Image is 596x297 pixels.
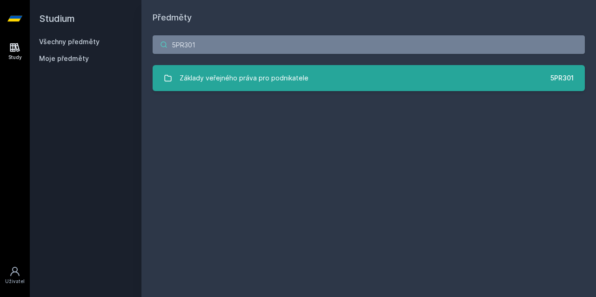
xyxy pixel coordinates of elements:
a: Základy veřejného práva pro podnikatele 5PR301 [153,65,585,91]
span: Moje předměty [39,54,89,63]
div: 5PR301 [550,73,574,83]
input: Název nebo ident předmětu… [153,35,585,54]
a: Uživatel [2,261,28,290]
div: Uživatel [5,278,25,285]
div: Study [8,54,22,61]
a: Study [2,37,28,66]
h1: Předměty [153,11,585,24]
div: Základy veřejného práva pro podnikatele [180,69,308,87]
a: Všechny předměty [39,38,100,46]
